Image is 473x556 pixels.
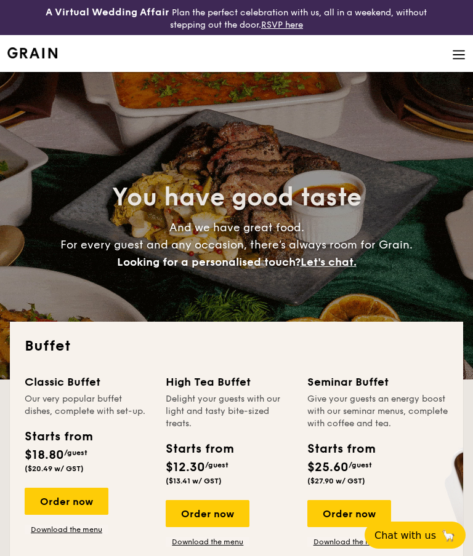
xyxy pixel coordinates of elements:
[307,500,391,527] div: Order now
[64,448,87,457] span: /guest
[307,537,391,547] a: Download the menu
[301,255,357,269] span: Let's chat.
[166,460,205,475] span: $12.30
[25,427,83,446] div: Starts from
[166,500,249,527] div: Order now
[25,393,151,418] div: Our very popular buffet dishes, complete with set-up.
[205,461,228,469] span: /guest
[7,47,57,58] img: Grain
[452,48,466,62] img: icon-hamburger-menu.db5d7e83.svg
[25,464,84,473] span: ($20.49 w/ GST)
[166,393,292,430] div: Delight your guests with our light and tasty bite-sized treats.
[7,47,57,58] a: Logotype
[307,440,373,458] div: Starts from
[349,461,372,469] span: /guest
[441,528,456,542] span: 🦙
[166,373,292,391] div: High Tea Buffet
[166,537,249,547] a: Download the menu
[166,477,222,485] span: ($13.41 w/ GST)
[166,440,224,458] div: Starts from
[365,522,466,549] button: Chat with us🦙
[25,373,151,391] div: Classic Buffet
[25,448,64,463] span: $18.80
[307,460,349,475] span: $25.60
[307,373,448,391] div: Seminar Buffet
[374,530,436,541] span: Chat with us
[307,393,448,430] div: Give your guests an energy boost with our seminar menus, complete with coffee and tea.
[307,477,365,485] span: ($27.90 w/ GST)
[25,525,108,534] a: Download the menu
[39,5,434,30] div: Plan the perfect celebration with us, all in a weekend, without stepping out the door.
[46,5,169,20] h4: A Virtual Wedding Affair
[261,20,303,30] a: RSVP here
[25,488,108,515] div: Order now
[25,336,448,356] h2: Buffet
